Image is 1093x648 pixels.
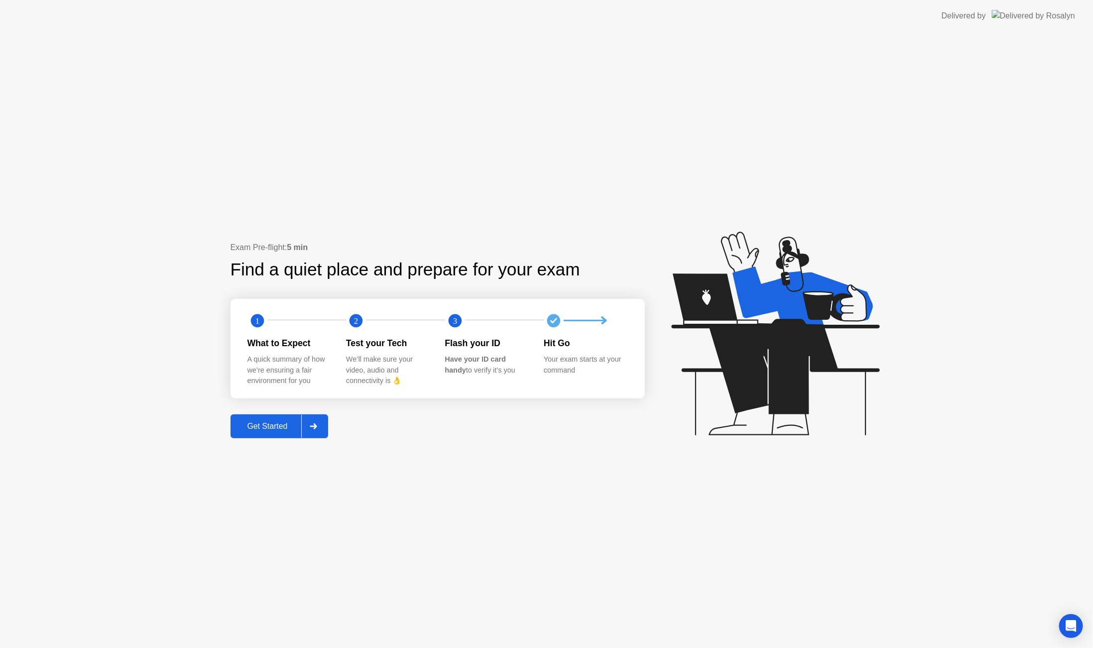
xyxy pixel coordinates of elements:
div: We’ll make sure your video, audio and connectivity is 👌 [346,354,429,387]
text: 3 [453,316,457,325]
div: Flash your ID [445,337,528,350]
div: What to Expect [247,337,331,350]
div: Exam Pre-flight: [231,242,645,254]
div: Delivered by [942,10,986,22]
text: 1 [255,316,259,325]
div: Your exam starts at your command [544,354,627,376]
div: Get Started [234,422,302,431]
img: Delivered by Rosalyn [992,10,1075,21]
div: Test your Tech [346,337,429,350]
div: A quick summary of how we’re ensuring a fair environment for you [247,354,331,387]
b: 5 min [287,243,308,252]
div: Find a quiet place and prepare for your exam [231,257,582,283]
div: Hit Go [544,337,627,350]
button: Get Started [231,414,329,438]
div: to verify it’s you [445,354,528,376]
text: 2 [354,316,358,325]
div: Open Intercom Messenger [1059,614,1083,638]
b: Have your ID card handy [445,355,506,374]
